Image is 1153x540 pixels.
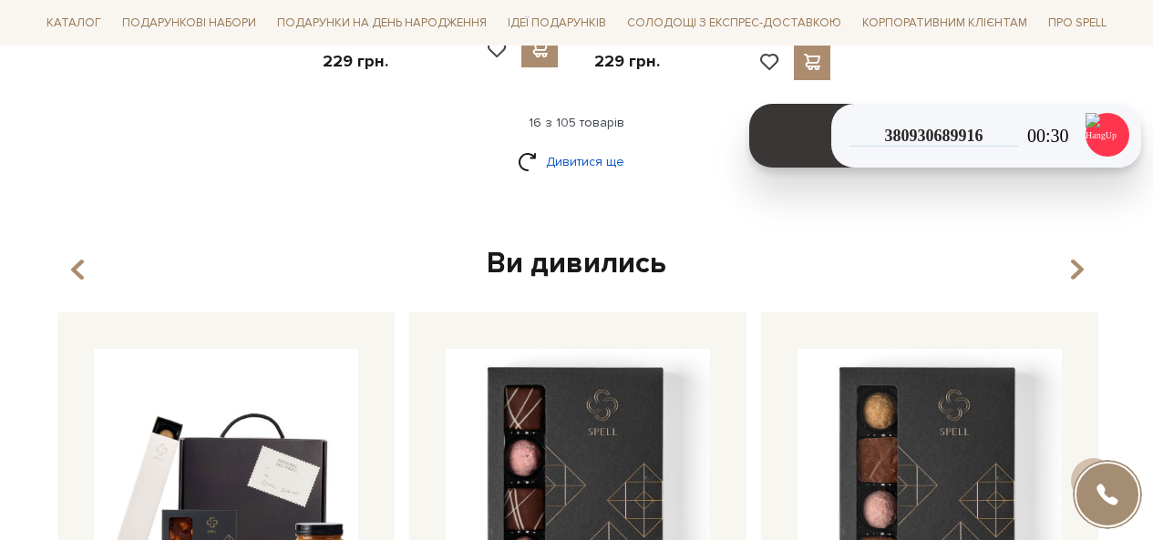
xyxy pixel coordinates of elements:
[620,7,849,38] a: Солодощі з експрес-доставкою
[855,7,1035,38] a: Корпоративним клієнтам
[115,9,263,37] span: Подарункові набори
[500,9,613,37] span: Ідеї подарунків
[518,146,636,178] a: Дивитися ще
[50,245,1104,283] div: Ви дивились
[32,115,1122,131] div: 16 з 105 товарів
[39,9,108,37] span: Каталог
[1041,9,1114,37] span: Про Spell
[323,51,406,72] p: 229 грн.
[594,51,660,72] p: 229 грн.
[270,9,494,37] span: Подарунки на День народження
